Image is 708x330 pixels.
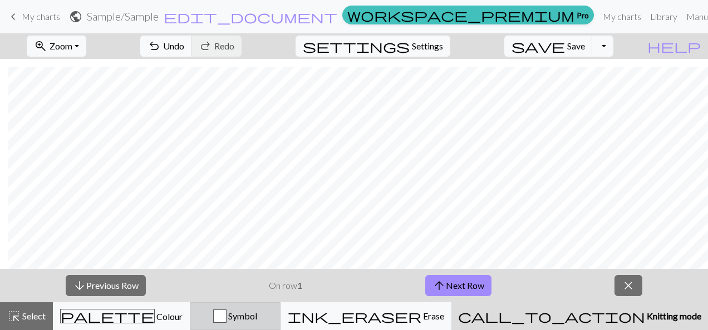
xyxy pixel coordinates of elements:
span: My charts [22,11,60,22]
span: call_to_action [458,308,645,324]
button: Zoom [27,36,86,57]
button: Knitting mode [451,302,708,330]
span: arrow_downward [73,278,86,293]
button: Next Row [425,275,491,296]
button: Erase [281,302,451,330]
button: SettingsSettings [296,36,450,57]
span: Knitting mode [645,311,701,321]
span: edit_document [164,9,337,24]
strong: 1 [297,280,302,291]
span: Save [567,41,585,51]
a: Pro [342,6,594,24]
span: public [69,9,82,24]
span: help [647,38,701,54]
span: palette [61,308,154,324]
a: My charts [598,6,646,28]
span: Symbol [227,311,257,321]
span: close [622,278,635,293]
span: Undo [163,41,184,51]
span: save [512,38,565,54]
button: Undo [140,36,192,57]
button: Save [504,36,593,57]
span: workspace_premium [347,7,574,23]
span: Select [21,311,46,321]
span: undo [147,38,161,54]
span: Settings [412,39,443,53]
span: settings [303,38,410,54]
button: Colour [53,302,190,330]
span: Zoom [50,41,72,51]
h2: Sample / Sample [87,10,159,23]
a: My charts [7,7,60,26]
i: Settings [303,39,410,53]
span: arrow_upward [432,278,446,293]
span: Erase [421,311,444,321]
span: keyboard_arrow_left [7,9,20,24]
span: Colour [155,311,183,322]
button: Symbol [190,302,281,330]
button: Previous Row [66,275,146,296]
span: zoom_in [34,38,47,54]
p: On row [269,279,302,292]
span: highlight_alt [7,308,21,324]
span: ink_eraser [288,308,421,324]
a: Library [646,6,682,28]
